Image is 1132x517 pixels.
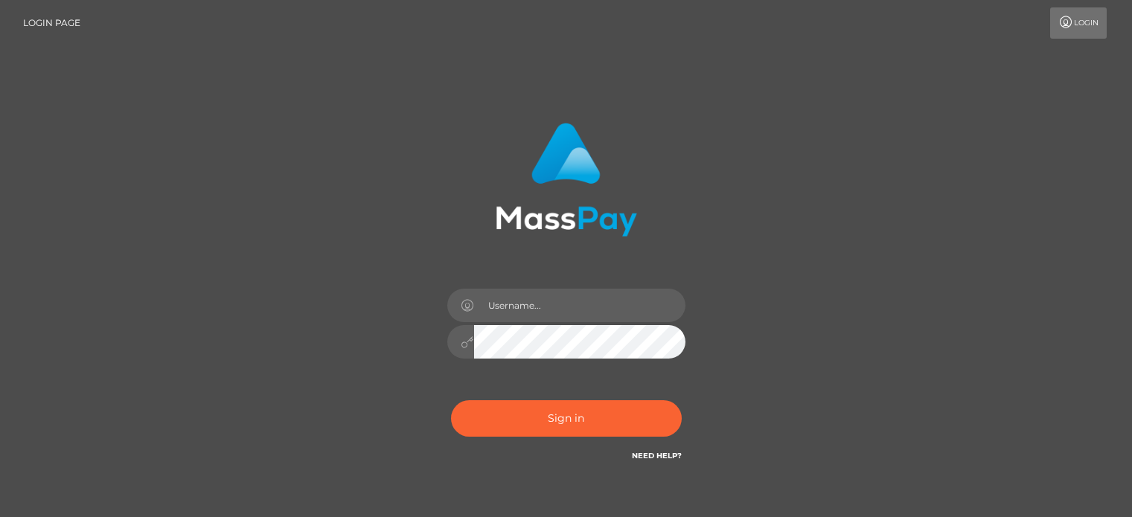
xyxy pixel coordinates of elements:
[451,400,682,437] button: Sign in
[23,7,80,39] a: Login Page
[632,451,682,460] a: Need Help?
[474,289,685,322] input: Username...
[496,123,637,237] img: MassPay Login
[1050,7,1107,39] a: Login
